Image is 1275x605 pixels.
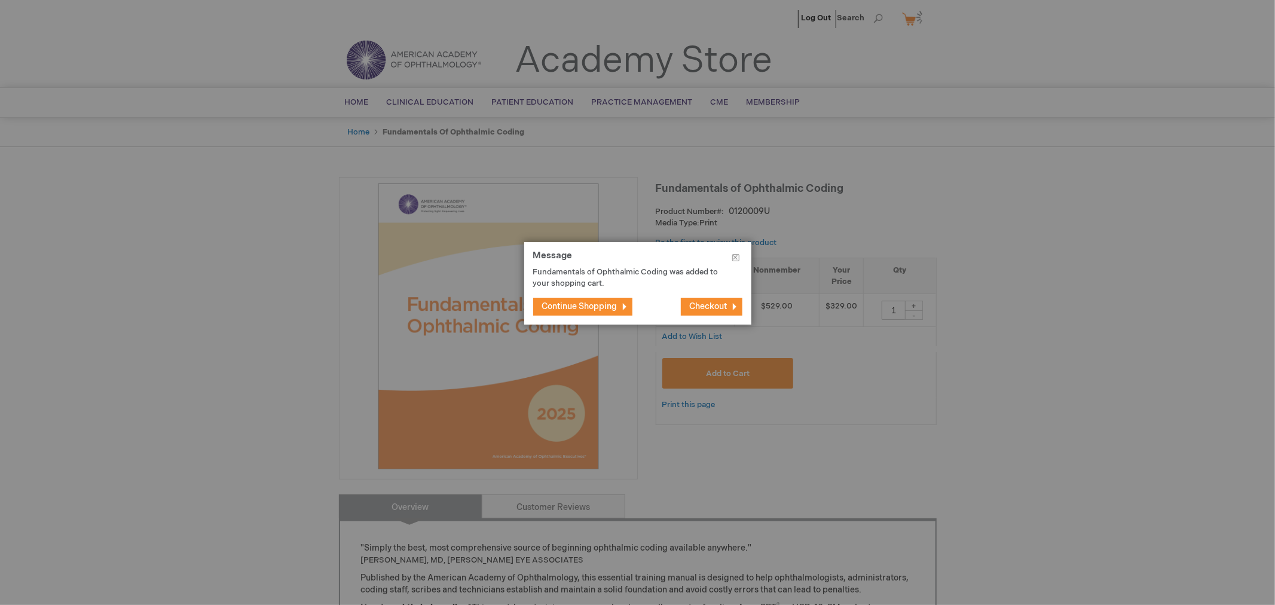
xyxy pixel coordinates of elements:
[542,301,617,311] span: Continue Shopping
[533,298,632,316] button: Continue Shopping
[533,267,724,289] p: Fundamentals of Ophthalmic Coding was added to your shopping cart.
[681,298,742,316] button: Checkout
[690,301,727,311] span: Checkout
[533,251,742,267] h1: Message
